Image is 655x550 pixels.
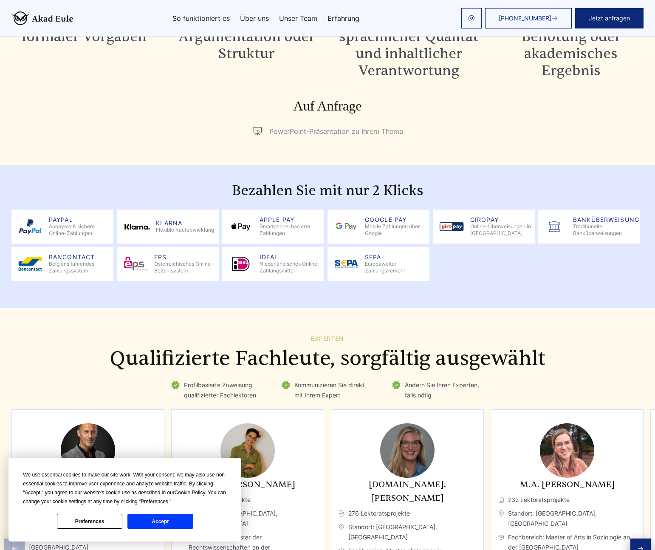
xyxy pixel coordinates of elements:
[338,522,477,542] span: Standort: [GEOGRAPHIC_DATA], [GEOGRAPHIC_DATA]
[540,423,594,478] img: M.A. Julia Hartmann
[499,15,551,22] span: [PHONE_NUMBER]
[365,223,426,237] span: Mobile Zahlungen über Google
[61,423,115,478] img: Dr. Johannes Becker
[156,220,214,227] span: Klarna
[49,261,110,274] span: Belgiens führendes Zahlungssystem
[573,223,639,237] span: Traditionelle Banküberweisungen
[436,216,467,237] img: GiroPay
[575,8,644,28] button: Jetzt anfragen
[539,218,570,235] img: Banküberweisung
[220,423,275,478] img: Mag. Adrian Demir
[11,335,644,342] div: Experten
[260,261,321,274] span: Niederländisches Online-Zahlungsmittel
[15,216,45,237] img: PayPal
[470,216,531,223] span: GiroPay
[252,125,403,138] li: PowerPoint-Präsentation zu Ihrem Thema
[380,423,435,478] img: M.Sc. Mila Liebermann
[49,223,110,237] span: Anonyme & sichere Online-Zahlungen.
[172,15,230,22] a: So funktioniert es
[338,478,477,505] h3: [DOMAIN_NAME]. [PERSON_NAME]
[11,11,73,25] img: logo
[154,254,215,261] span: EPS
[468,15,475,22] img: email
[156,227,214,233] span: Flexible Kaufabwicklung
[260,216,321,223] span: Apple Pay
[178,508,317,529] span: Standort: [GEOGRAPHIC_DATA], [GEOGRAPHIC_DATA]
[365,261,426,274] span: Europaweiter Zahlungsverkehr
[260,223,321,237] span: Smartphone-basierte Zahlungen
[331,254,361,274] img: SEPA
[120,254,151,274] img: EPS
[573,216,639,223] span: Banküberweisung
[338,508,477,519] span: 276 Lektoratsprojekte
[226,254,256,274] img: iDEAL
[485,8,572,28] a: [PHONE_NUMBER]
[23,471,227,506] div: We use essential cookies to make our site work. With your consent, we may also use non-essential ...
[365,254,426,261] span: SEPA
[11,347,644,371] h2: Qualifizierte Fachleute, sorgfältig ausgewählt
[49,216,110,223] span: PayPal
[15,254,45,274] img: Bancontact
[178,495,317,505] span: 283 Lektoratsprojekte
[279,15,317,22] a: Unser Team
[498,495,636,505] span: 232 Lektoratsprojekte
[260,254,321,261] span: iDEAL
[141,499,168,505] span: Preferences
[470,223,531,237] span: Online-Überweisungen in [GEOGRAPHIC_DATA]
[281,380,374,400] li: Kommunizieren Sie direkt mit Ihrem Expert
[498,508,636,529] span: Standort: [GEOGRAPHIC_DATA], [GEOGRAPHIC_DATA]
[175,490,205,496] span: Cookie Policy
[122,216,152,237] img: Klarna
[178,478,317,491] h3: Mag. [PERSON_NAME]
[57,514,122,529] button: Preferences
[49,254,110,261] span: Bancontact
[127,514,193,529] button: Accept
[327,15,359,22] a: Erfahrung
[331,216,361,237] img: Google pay
[391,380,485,400] li: Ändern Sie Ihren Experten, falls nötig
[11,97,644,114] h3: Auf Anfrage
[240,15,269,22] a: Über uns
[8,458,241,541] div: Cookie Consent Prompt
[498,478,636,491] h3: M.A. [PERSON_NAME]
[365,216,426,223] span: Google pay
[170,380,264,400] li: Profilbasierte Zuweisung qualifizierter Fachlektoren
[11,182,644,199] h2: Bezahlen Sie mit nur 2 Klicks
[154,261,215,274] span: Österreichisches Online-Bezahlsystem
[226,216,256,237] img: Apple Pay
